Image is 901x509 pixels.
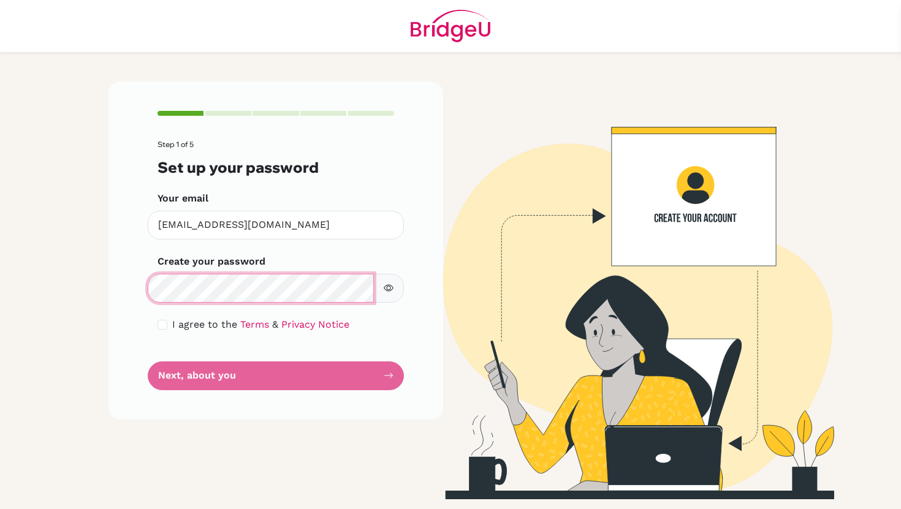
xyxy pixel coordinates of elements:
[272,319,278,330] span: &
[158,140,194,149] span: Step 1 of 5
[158,191,208,206] label: Your email
[158,254,265,269] label: Create your password
[281,319,349,330] a: Privacy Notice
[148,211,404,239] input: Insert your email*
[240,319,269,330] a: Terms
[172,319,237,330] span: I agree to the
[158,159,394,176] h3: Set up your password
